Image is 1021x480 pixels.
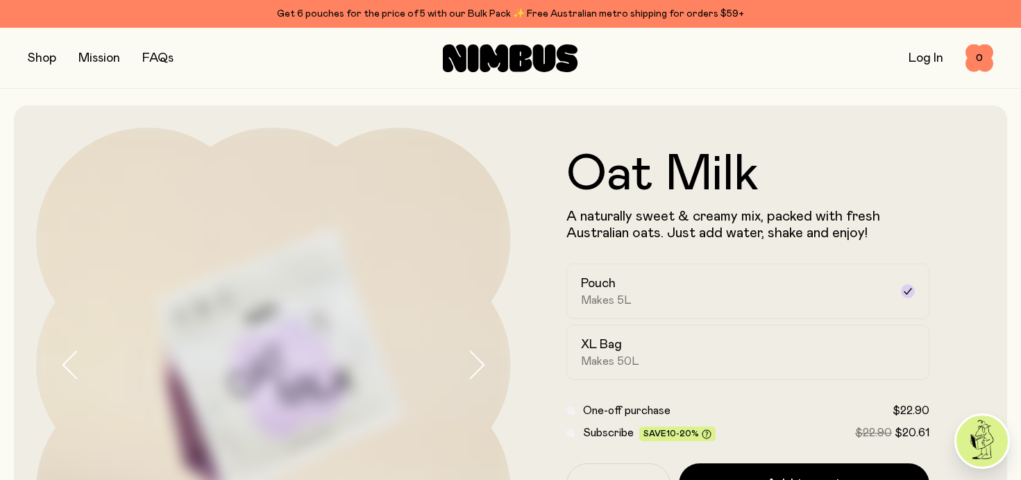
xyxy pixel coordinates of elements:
span: Subscribe [583,427,634,438]
h1: Oat Milk [566,150,930,200]
a: Mission [78,52,120,65]
h2: XL Bag [581,336,622,353]
span: $20.61 [895,427,929,438]
span: Save [643,429,711,440]
span: Makes 50L [581,354,639,368]
img: agent [956,415,1008,467]
button: 0 [965,44,993,72]
span: One-off purchase [583,405,670,416]
a: Log In [909,52,943,65]
span: 10-20% [666,429,699,438]
span: $22.90 [855,427,892,438]
p: A naturally sweet & creamy mix, packed with fresh Australian oats. Just add water, shake and enjoy! [566,208,930,241]
span: $22.90 [893,405,929,416]
div: Get 6 pouches for the price of 5 with our Bulk Pack ✨ Free Australian metro shipping for orders $59+ [28,6,993,22]
a: FAQs [142,52,174,65]
h2: Pouch [581,275,616,292]
span: Makes 5L [581,293,632,307]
